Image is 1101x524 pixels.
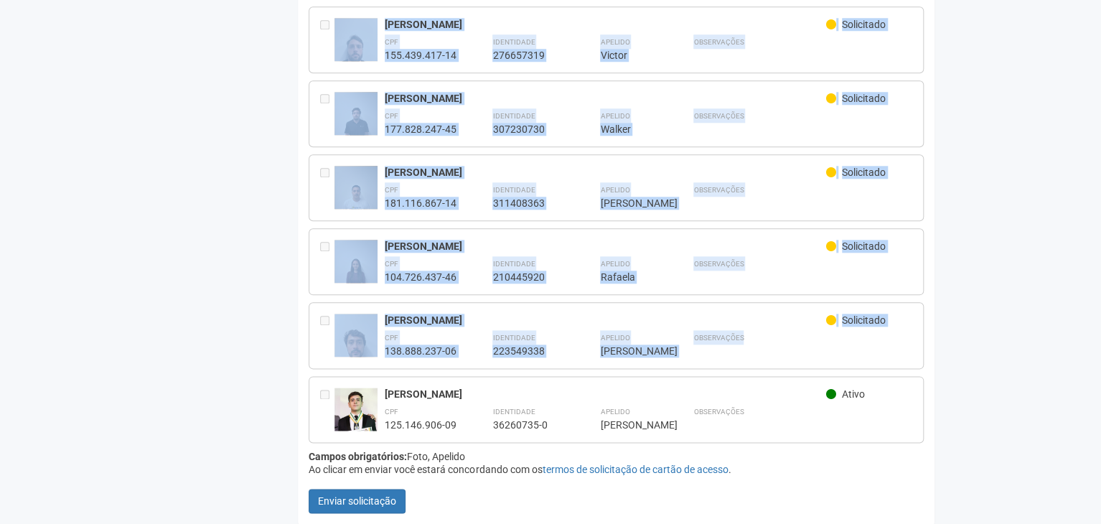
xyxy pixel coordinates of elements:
[492,197,564,210] div: 311408363
[492,345,564,357] div: 223549338
[492,38,535,46] strong: Identidade
[600,408,629,416] strong: Apelido
[693,260,744,268] strong: Observações
[693,38,744,46] strong: Observações
[385,408,398,416] strong: CPF
[842,240,886,252] span: Solicitado
[334,92,378,149] img: user.jpg
[320,18,334,62] div: Entre em contato com a Aministração para solicitar o cancelamento ou 2a via
[385,345,456,357] div: 138.888.237-06
[320,388,334,431] div: Entre em contato com a Aministração para solicitar o cancelamento ou 2a via
[492,271,564,284] div: 210445920
[492,418,564,431] div: 36260735-0
[385,38,398,46] strong: CPF
[600,123,657,136] div: Walker
[600,112,629,120] strong: Apelido
[842,314,886,326] span: Solicitado
[492,186,535,194] strong: Identidade
[842,19,886,30] span: Solicitado
[600,38,629,46] strong: Apelido
[693,186,744,194] strong: Observações
[492,334,535,342] strong: Identidade
[385,271,456,284] div: 104.726.437-46
[385,334,398,342] strong: CPF
[542,464,728,475] a: termos de solicitação de cartão de acesso
[842,388,865,400] span: Ativo
[600,334,629,342] strong: Apelido
[385,186,398,194] strong: CPF
[334,314,378,371] img: user.jpg
[385,388,826,401] div: [PERSON_NAME]
[334,240,378,297] img: user.jpg
[320,314,334,357] div: Entre em contato com a Aministração para solicitar o cancelamento ou 2a via
[385,49,456,62] div: 155.439.417-14
[385,418,456,431] div: 125.146.906-09
[320,92,334,136] div: Entre em contato com a Aministração para solicitar o cancelamento ou 2a via
[385,314,826,327] div: [PERSON_NAME]
[492,112,535,120] strong: Identidade
[309,489,406,513] button: Enviar solicitação
[492,260,535,268] strong: Identidade
[600,418,657,431] div: [PERSON_NAME]
[600,345,657,357] div: [PERSON_NAME]
[309,451,407,462] strong: Campos obrigatórios:
[320,240,334,284] div: Entre em contato com a Aministração para solicitar o cancelamento ou 2a via
[309,450,924,463] div: Foto, Apelido
[385,166,826,179] div: [PERSON_NAME]
[385,260,398,268] strong: CPF
[600,271,657,284] div: Rafaela
[600,186,629,194] strong: Apelido
[320,166,334,210] div: Entre em contato com a Aministração para solicitar o cancelamento ou 2a via
[600,260,629,268] strong: Apelido
[600,197,657,210] div: [PERSON_NAME]
[385,240,826,253] div: [PERSON_NAME]
[309,463,924,476] div: Ao clicar em enviar você estará concordando com os .
[385,197,456,210] div: 181.116.867-14
[492,123,564,136] div: 307230730
[600,49,657,62] div: Victor
[334,18,378,75] img: user.jpg
[385,123,456,136] div: 177.828.247-45
[842,167,886,178] span: Solicitado
[693,334,744,342] strong: Observações
[385,112,398,120] strong: CPF
[842,93,886,104] span: Solicitado
[693,112,744,120] strong: Observações
[385,92,826,105] div: [PERSON_NAME]
[492,408,535,416] strong: Identidade
[334,166,378,223] img: user.jpg
[385,18,826,31] div: [PERSON_NAME]
[693,408,744,416] strong: Observações
[334,388,378,431] img: user.jpg
[492,49,564,62] div: 276657319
